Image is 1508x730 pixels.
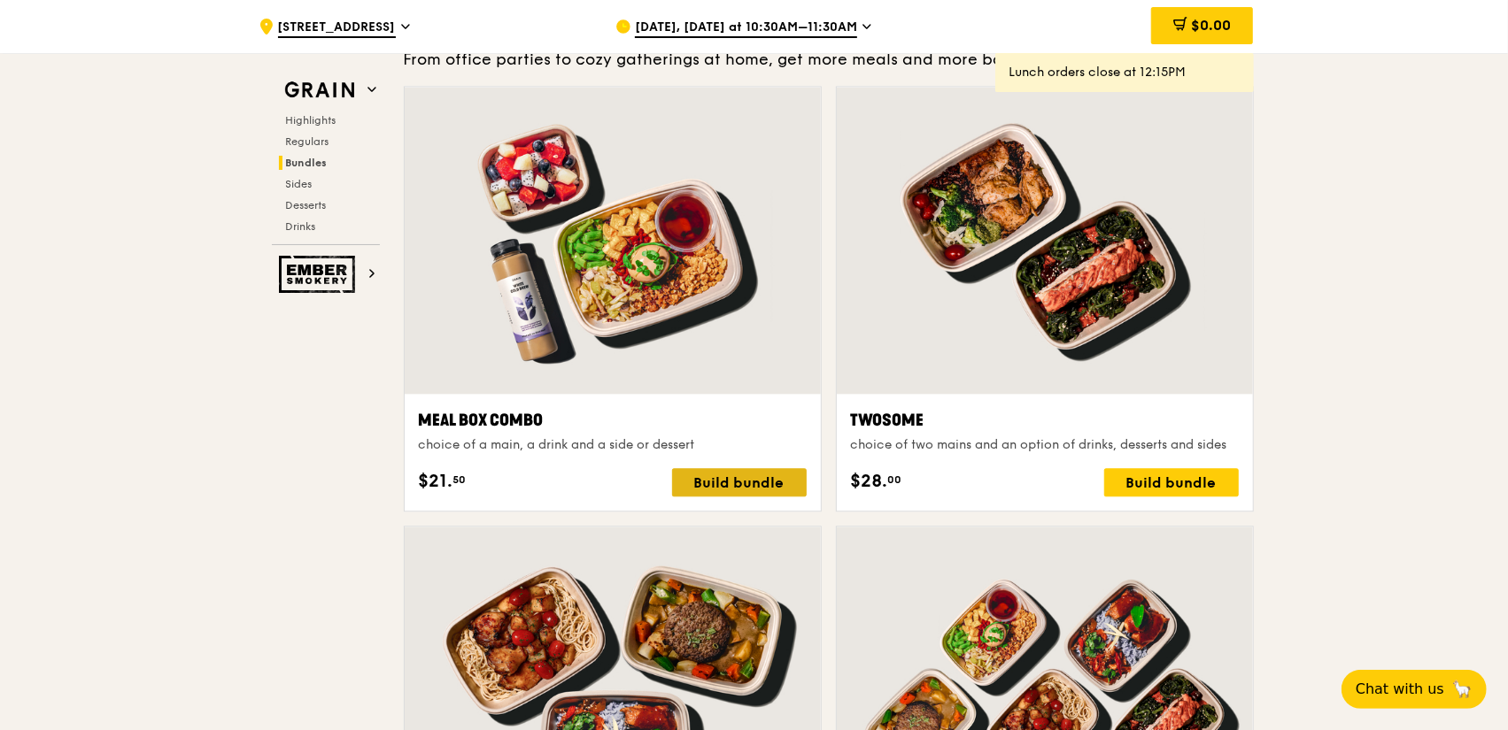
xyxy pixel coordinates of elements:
[1356,679,1444,700] span: Chat with us
[286,114,336,127] span: Highlights
[419,436,807,454] div: choice of a main, a drink and a side or dessert
[286,199,327,211] span: Desserts
[888,473,902,487] span: 00
[286,220,316,233] span: Drinks
[1342,670,1487,709] button: Chat with us🦙
[1191,17,1231,34] span: $0.00
[286,178,313,190] span: Sides
[279,256,360,293] img: Ember Smokery web logo
[851,436,1239,454] div: choice of two mains and an option of drinks, desserts and sides
[404,47,1254,72] div: From office parties to cozy gatherings at home, get more meals and more bang for your buck.
[1104,468,1239,496] div: Build bundle
[635,19,857,38] span: [DATE], [DATE] at 10:30AM–11:30AM
[1009,64,1240,81] div: Lunch orders close at 12:15PM
[278,19,396,38] span: [STREET_ADDRESS]
[851,408,1239,433] div: Twosome
[851,468,888,495] span: $28.
[419,468,453,495] span: $21.
[286,135,329,148] span: Regulars
[1451,679,1473,700] span: 🦙
[279,74,360,106] img: Grain web logo
[419,408,807,433] div: Meal Box Combo
[453,473,467,487] span: 50
[286,157,328,169] span: Bundles
[672,468,807,496] div: Build bundle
